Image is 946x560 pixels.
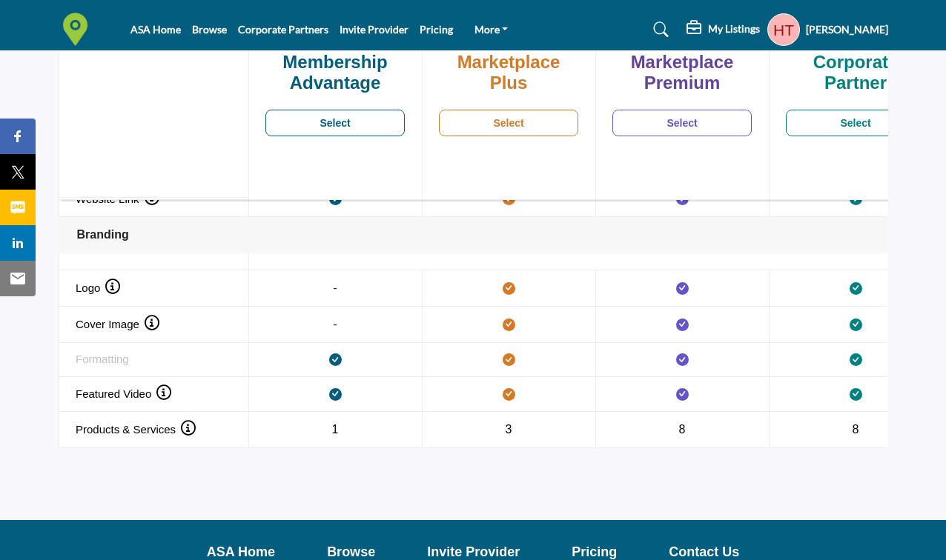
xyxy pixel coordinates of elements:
span: Logo [76,281,120,294]
img: Site Logo [59,13,99,46]
a: Corporate Partners [238,23,328,36]
b: Select [666,116,697,131]
span: 8 [679,423,686,436]
span: 3 [506,423,512,436]
span: 8 [853,423,859,436]
span: Cover Image [76,318,159,330]
a: Search [639,18,678,41]
a: Select [439,110,578,136]
b: Select [840,116,870,131]
td: Branding [59,216,942,253]
span: Products & Services [76,423,196,436]
b: Select [493,116,523,131]
button: Show hide supplier dropdown [767,13,800,46]
b: Marketplace Premium [631,52,734,93]
a: Select [265,110,405,136]
b: Corporate Partner [813,52,899,93]
span: Featured Video [76,387,171,400]
a: Select [612,110,752,136]
b: Select [320,116,350,131]
td: - [248,270,422,307]
h5: [PERSON_NAME] [806,22,888,37]
a: Select [786,110,925,136]
b: Membership Advantage [282,52,387,93]
a: Browse [192,23,227,36]
td: - [248,307,422,343]
h5: My Listings [708,22,760,36]
th: Formatting [59,343,248,377]
a: More [464,19,519,40]
a: Pricing [420,23,453,36]
span: 1 [332,423,339,436]
a: ASA Home [130,23,181,36]
b: Marketplace Plus [457,52,560,93]
span: Website Link [76,193,159,205]
a: Invite Provider [340,23,408,36]
div: My Listings [687,21,760,39]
